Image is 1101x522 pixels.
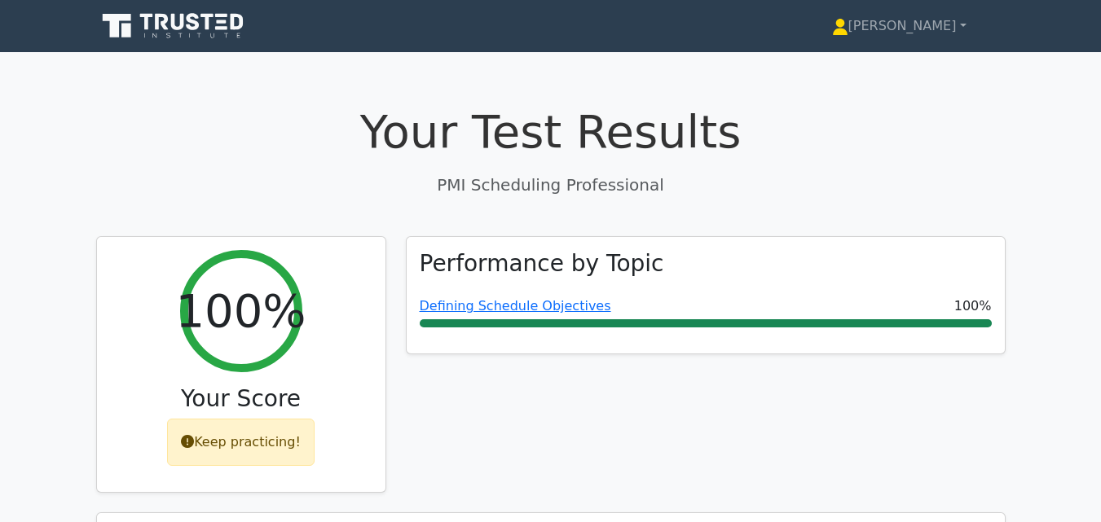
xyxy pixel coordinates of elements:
[96,173,1006,197] p: PMI Scheduling Professional
[420,298,611,314] a: Defining Schedule Objectives
[793,10,1006,42] a: [PERSON_NAME]
[110,385,372,413] h3: Your Score
[96,104,1006,159] h1: Your Test Results
[175,283,306,338] h2: 100%
[167,419,315,466] div: Keep practicing!
[954,296,992,316] span: 100%
[420,250,664,278] h3: Performance by Topic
